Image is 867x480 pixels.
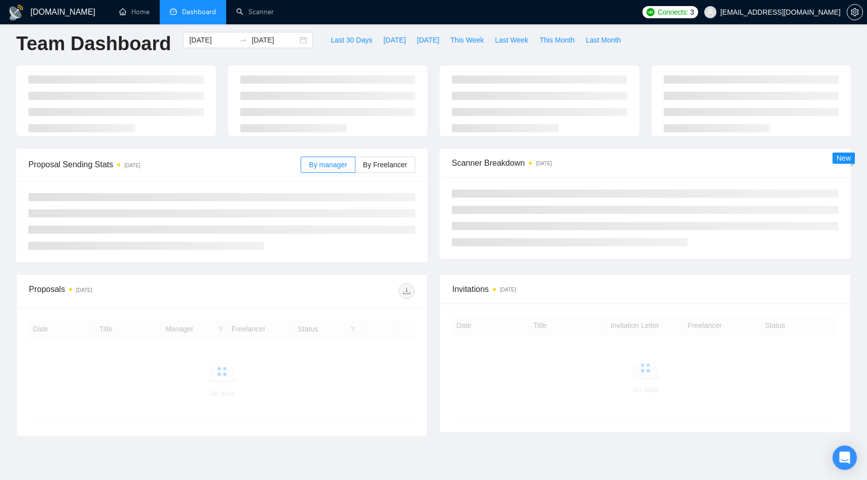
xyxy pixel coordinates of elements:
button: setting [847,4,863,20]
span: [DATE] [383,34,406,46]
button: [DATE] [411,32,445,48]
time: [DATE] [536,161,552,166]
span: Last 30 Days [331,34,372,46]
img: logo [8,5,24,21]
span: This Month [539,34,574,46]
button: Last Week [489,32,534,48]
input: Start date [189,34,235,46]
h1: Team Dashboard [16,32,171,56]
span: Dashboard [182,8,216,16]
a: setting [847,8,863,16]
span: Last Month [586,34,621,46]
span: By manager [309,161,347,169]
input: End date [251,34,298,46]
time: [DATE] [76,287,92,293]
div: Proposals [29,283,222,299]
span: setting [847,8,862,16]
button: This Week [445,32,489,48]
time: [DATE] [500,287,516,292]
img: upwork-logo.png [646,8,655,16]
span: [DATE] [417,34,439,46]
span: Scanner Breakdown [452,157,839,169]
span: Connects: [658,7,688,18]
button: Last 30 Days [325,32,378,48]
span: to [239,36,247,44]
a: searchScanner [236,8,274,16]
button: Last Month [580,32,626,48]
span: Invitations [452,283,838,296]
span: By Freelancer [363,161,407,169]
span: user [707,9,714,16]
button: This Month [534,32,580,48]
span: dashboard [170,8,177,15]
div: Open Intercom Messenger [833,446,857,470]
button: [DATE] [378,32,411,48]
span: 3 [690,7,694,18]
a: homeHome [119,8,150,16]
time: [DATE] [124,163,140,168]
span: Proposal Sending Stats [28,158,301,171]
span: This Week [450,34,484,46]
span: swap-right [239,36,247,44]
span: Last Week [495,34,528,46]
span: New [837,154,851,162]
